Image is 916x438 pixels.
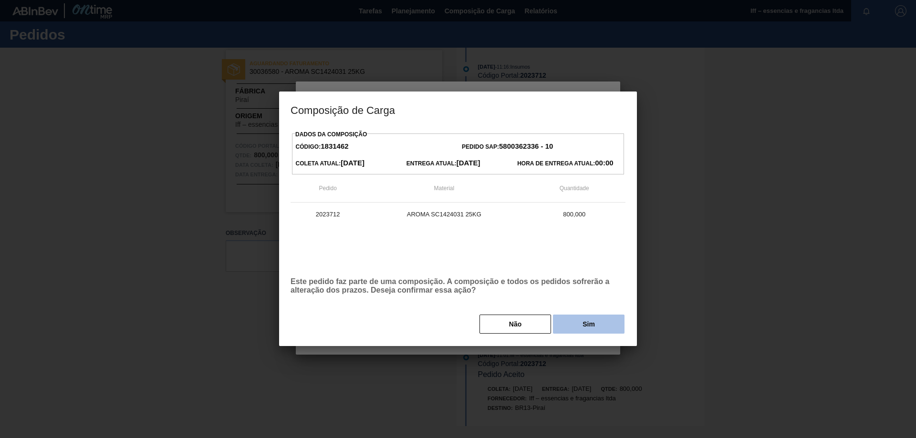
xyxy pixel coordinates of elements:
[365,203,523,226] td: AROMA SC1424031 25KG
[553,315,625,334] button: Sim
[319,185,336,192] span: Pedido
[595,159,613,167] strong: 00:00
[296,160,364,167] span: Coleta Atual:
[321,142,348,150] strong: 1831462
[296,143,349,150] span: Código:
[499,142,553,150] strong: 5800362336 - 10
[523,203,625,226] td: 800,000
[279,92,637,128] h3: Composição de Carga
[479,315,551,334] button: Não
[434,185,455,192] span: Material
[291,277,625,295] p: Este pedido faz parte de uma composição. A composição e todos os pedidos sofrerão a alteração dos...
[291,203,365,226] td: 2023712
[517,160,613,167] span: Hora de Entrega Atual:
[406,160,480,167] span: Entrega Atual:
[341,159,364,167] strong: [DATE]
[462,143,553,150] span: Pedido SAP:
[295,131,367,138] label: Dados da Composição
[457,159,480,167] strong: [DATE]
[560,185,589,192] span: Quantidade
